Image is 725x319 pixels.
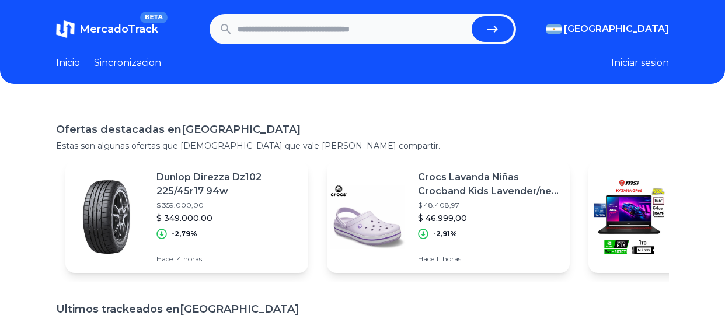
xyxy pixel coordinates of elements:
img: Argentina [546,24,562,34]
a: Featured imageCrocs Lavanda Niñas Crocband Kids Lavender/neo [PERSON_NAME]$ 48.408,97$ 46.999,00-... [327,161,570,273]
a: Sincronizacion [94,56,161,70]
a: Inicio [56,56,80,70]
p: -2,79% [172,229,197,239]
p: Estas son algunas ofertas que [DEMOGRAPHIC_DATA] que vale [PERSON_NAME] compartir. [56,140,669,152]
p: $ 359.000,00 [156,201,299,210]
p: $ 46.999,00 [418,212,560,224]
button: [GEOGRAPHIC_DATA] [546,22,669,36]
p: Dunlop Direzza Dz102 225/45r17 94w [156,170,299,198]
img: MercadoTrack [56,20,75,38]
span: BETA [140,12,168,23]
span: [GEOGRAPHIC_DATA] [564,22,669,36]
p: $ 349.000,00 [156,212,299,224]
button: Iniciar sesion [611,56,669,70]
p: $ 48.408,97 [418,201,560,210]
h1: Ultimos trackeados en [GEOGRAPHIC_DATA] [56,301,669,317]
img: Featured image [65,176,147,258]
p: Crocs Lavanda Niñas Crocband Kids Lavender/neo [PERSON_NAME] [418,170,560,198]
p: Hace 14 horas [156,254,299,264]
span: MercadoTrack [79,23,158,36]
p: -2,91% [433,229,457,239]
a: Featured imageDunlop Direzza Dz102 225/45r17 94w$ 359.000,00$ 349.000,00-2,79%Hace 14 horas [65,161,308,273]
a: MercadoTrackBETA [56,20,158,38]
img: Featured image [327,176,409,258]
img: Featured image [588,176,670,258]
p: Hace 11 horas [418,254,560,264]
h1: Ofertas destacadas en [GEOGRAPHIC_DATA] [56,121,669,138]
